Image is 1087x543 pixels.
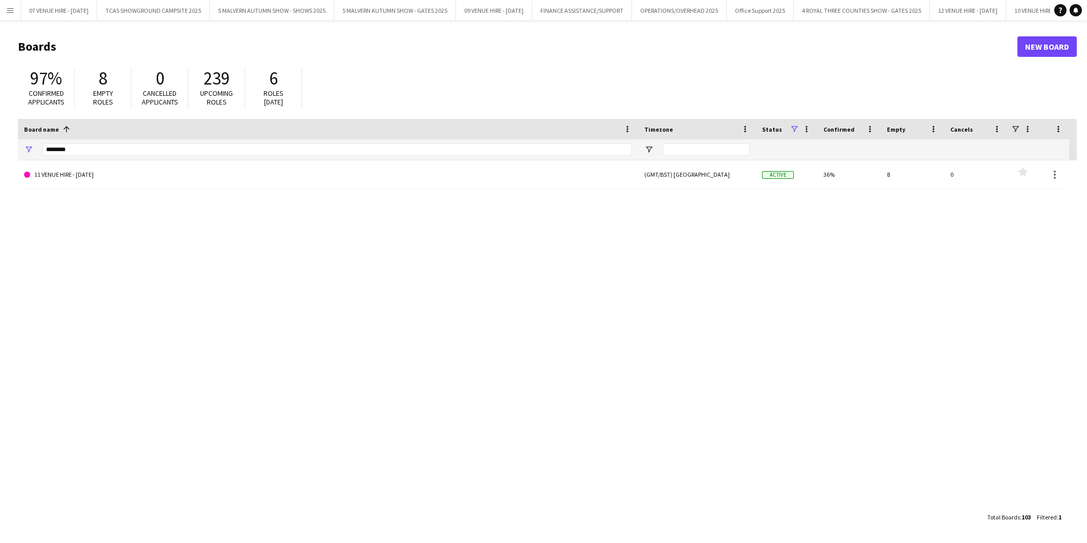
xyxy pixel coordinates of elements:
button: 10 VENUE HIRE - [DATE] [1006,1,1082,20]
button: 5 MALVERN AUTUMN SHOW - GATES 2025 [334,1,456,20]
button: FINANCE ASSISTANCE/SUPPORT [532,1,632,20]
a: 11 VENUE HIRE - [DATE] [24,160,632,189]
span: Filtered [1037,513,1057,521]
span: Timezone [644,126,673,133]
span: 97% [30,67,62,90]
div: 8 [881,160,944,189]
div: : [987,507,1031,527]
input: Board name Filter Input [42,143,632,156]
span: Cancels [950,126,973,133]
button: 12 VENUE HIRE - [DATE] [930,1,1006,20]
button: Open Filter Menu [644,145,654,154]
div: 36% [817,160,881,189]
button: 09 VENUE HIRE - [DATE] [456,1,532,20]
span: Empty [887,126,905,133]
button: TCAS SHOWGROUND CAMPSITE 2025 [97,1,210,20]
button: 4 ROYAL THREE COUNTIES SHOW - GATES 2025 [794,1,930,20]
span: Empty roles [93,89,113,107]
span: Upcoming roles [200,89,233,107]
button: 07 VENUE HIRE - [DATE] [21,1,97,20]
span: Confirmed applicants [28,89,64,107]
div: (GMT/BST) [GEOGRAPHIC_DATA] [638,160,756,189]
span: 8 [99,67,107,90]
div: 0 [944,160,1008,189]
button: 5 MALVERN AUTUMN SHOW - SHOWS 2025 [210,1,334,20]
span: Board name [24,126,59,133]
span: Confirmed [823,126,855,133]
span: Status [762,126,782,133]
input: Timezone Filter Input [663,143,750,156]
button: Open Filter Menu [24,145,33,154]
h1: Boards [18,39,1017,54]
div: : [1037,507,1061,527]
span: Roles [DATE] [264,89,284,107]
a: New Board [1017,36,1077,57]
button: Office Support 2025 [727,1,794,20]
span: 6 [269,67,278,90]
span: Total Boards [987,513,1020,521]
span: Active [762,171,794,179]
span: 1 [1058,513,1061,521]
button: OPERATIONS/OVERHEAD 2025 [632,1,727,20]
span: 239 [204,67,230,90]
span: Cancelled applicants [142,89,178,107]
span: 103 [1021,513,1031,521]
span: 0 [156,67,164,90]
